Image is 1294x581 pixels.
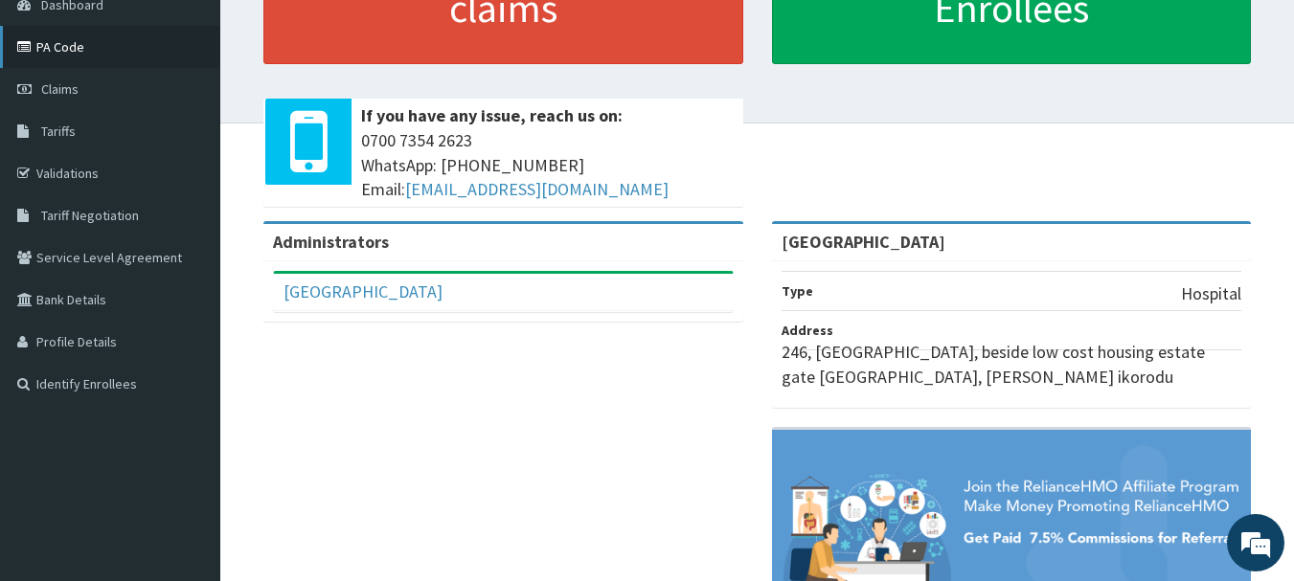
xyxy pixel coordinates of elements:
span: 0700 7354 2623 WhatsApp: [PHONE_NUMBER] Email: [361,128,734,202]
span: We're online! [111,170,264,364]
div: Minimize live chat window [314,10,360,56]
img: d_794563401_company_1708531726252_794563401 [35,96,78,144]
b: Address [782,322,833,339]
div: Chat with us now [100,107,322,132]
strong: [GEOGRAPHIC_DATA] [782,231,945,253]
span: Claims [41,80,79,98]
textarea: Type your message and hit 'Enter' [10,382,365,449]
a: [GEOGRAPHIC_DATA] [284,280,443,302]
b: If you have any issue, reach us on: [361,104,623,126]
span: Tariffs [41,123,76,140]
p: 246, [GEOGRAPHIC_DATA], beside low cost housing estate gate [GEOGRAPHIC_DATA], [PERSON_NAME] ikorodu [782,340,1242,389]
b: Type [782,282,813,300]
p: Hospital [1181,281,1241,306]
b: Administrators [273,231,389,253]
a: [EMAIL_ADDRESS][DOMAIN_NAME] [405,178,669,200]
span: Tariff Negotiation [41,207,139,224]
